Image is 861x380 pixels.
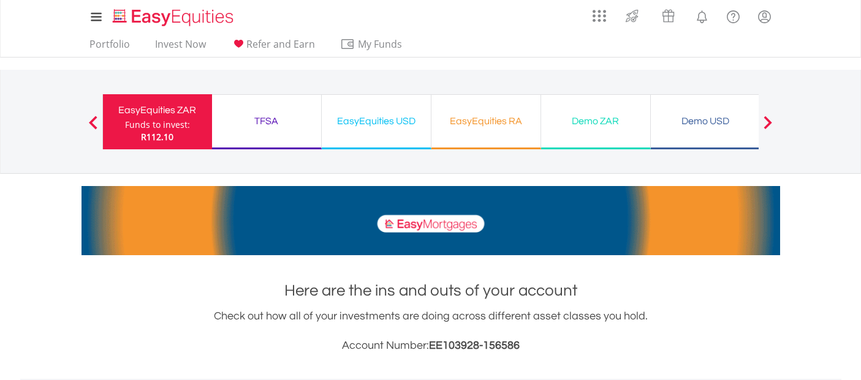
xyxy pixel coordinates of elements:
button: Next [756,122,780,134]
span: My Funds [340,36,420,52]
a: AppsGrid [585,3,614,23]
div: EasyEquities USD [329,113,423,130]
a: Invest Now [150,38,211,57]
h1: Here are the ins and outs of your account [82,280,780,302]
a: FAQ's and Support [718,3,749,28]
a: Home page [108,3,238,28]
a: Portfolio [85,38,135,57]
div: Check out how all of your investments are doing across different asset classes you hold. [82,308,780,354]
div: Funds to invest: [125,119,190,131]
img: grid-menu-icon.svg [593,9,606,23]
a: Notifications [686,3,718,28]
a: Refer and Earn [226,38,320,57]
div: TFSA [219,113,314,130]
div: EasyEquities RA [439,113,533,130]
img: EasyMortage Promotion Banner [82,186,780,255]
img: EasyEquities_Logo.png [110,7,238,28]
a: My Profile [749,3,780,30]
div: EasyEquities ZAR [110,102,205,119]
span: Refer and Earn [246,37,315,51]
div: Demo ZAR [548,113,643,130]
div: Demo USD [658,113,753,130]
span: R112.10 [141,131,173,143]
span: EE103928-156586 [429,340,520,351]
img: vouchers-v2.svg [658,6,678,26]
a: Vouchers [650,3,686,26]
button: Previous [81,122,105,134]
h3: Account Number: [82,337,780,354]
img: thrive-v2.svg [622,6,642,26]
